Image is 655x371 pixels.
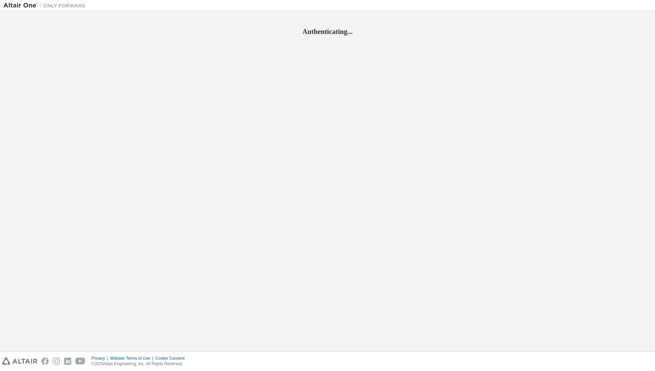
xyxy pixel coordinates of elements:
p: © 2025 Altair Engineering, Inc. All Rights Reserved. [91,361,189,367]
img: instagram.svg [53,358,60,365]
div: Website Terms of Use [110,356,155,361]
h2: Authenticating... [3,27,652,36]
img: altair_logo.svg [2,358,37,365]
img: Altair One [3,2,89,9]
div: Privacy [91,356,110,361]
div: Cookie Consent [155,356,188,361]
img: linkedin.svg [64,358,71,365]
img: youtube.svg [75,358,85,365]
img: facebook.svg [41,358,49,365]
